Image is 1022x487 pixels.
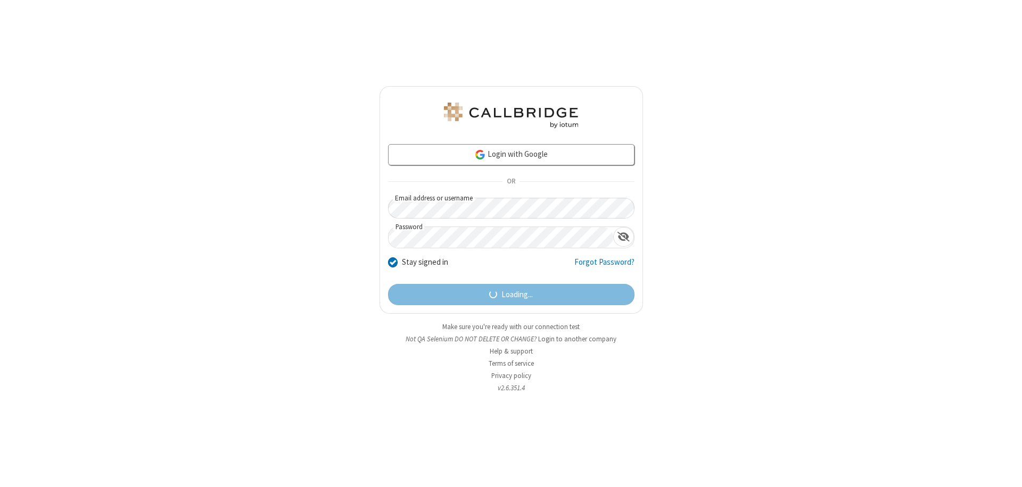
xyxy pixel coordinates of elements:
a: Terms of service [489,359,534,368]
button: Loading... [388,284,634,305]
a: Help & support [490,347,533,356]
a: Make sure you're ready with our connection test [442,322,580,331]
div: Show password [613,227,634,247]
a: Forgot Password? [574,256,634,276]
img: google-icon.png [474,149,486,161]
img: QA Selenium DO NOT DELETE OR CHANGE [442,103,580,128]
input: Password [389,227,613,248]
label: Stay signed in [402,256,448,268]
button: Login to another company [538,334,616,344]
span: Loading... [501,289,533,301]
input: Email address or username [388,198,634,219]
a: Login with Google [388,144,634,165]
span: OR [502,174,520,189]
li: v2.6.351.4 [380,383,643,393]
li: Not QA Selenium DO NOT DELETE OR CHANGE? [380,334,643,344]
a: Privacy policy [491,371,531,380]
